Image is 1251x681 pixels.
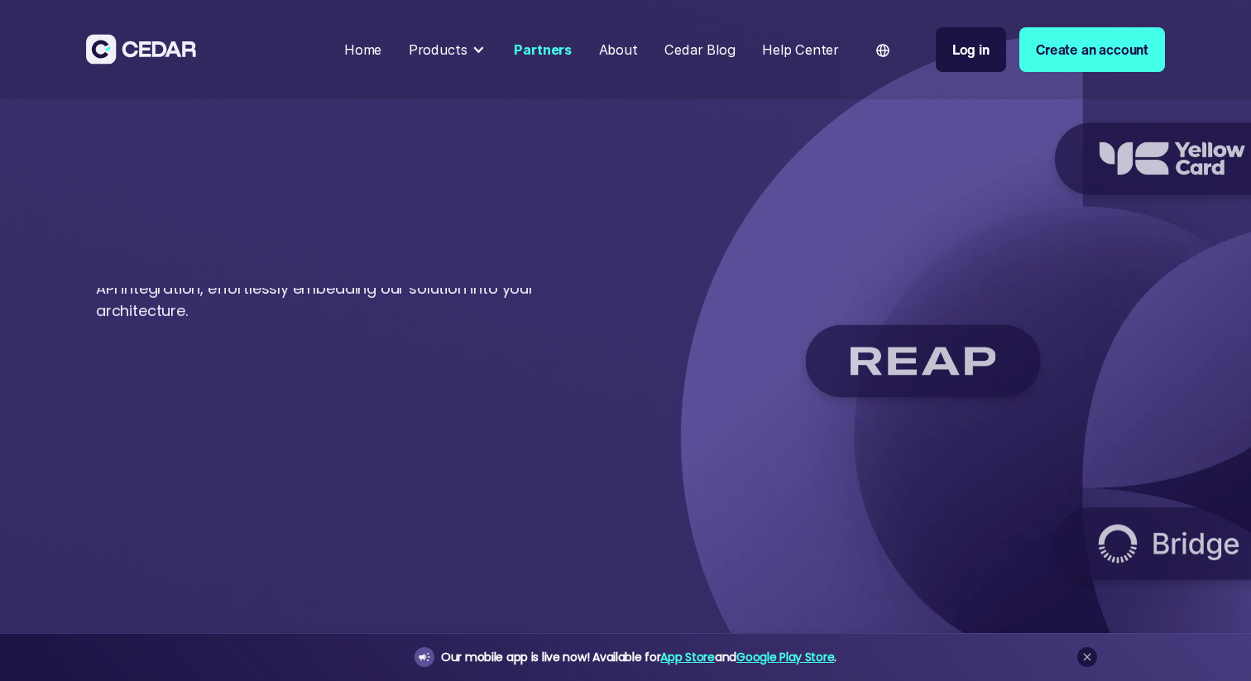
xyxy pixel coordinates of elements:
[876,44,889,57] img: world icon
[409,40,467,60] div: Products
[952,40,990,60] div: Log in
[660,649,714,665] a: App Store
[344,40,381,60] div: Home
[402,32,494,66] div: Products
[592,31,644,68] a: About
[1019,27,1165,72] a: Create an account
[755,31,846,68] a: Help Center
[762,40,839,60] div: Help Center
[736,649,834,665] a: Google Play Store
[514,40,572,60] div: Partners
[658,31,742,68] a: Cedar Blog
[441,647,836,668] div: Our mobile app is live now! Available for and .
[418,650,431,664] img: announcement
[936,27,1006,72] a: Log in
[664,40,735,60] div: Cedar Blog
[599,40,638,60] div: About
[507,31,578,68] a: Partners
[338,31,389,68] a: Home
[96,255,583,322] p: Join Cedar for seamless global payments. Access our platform for API integration, effortlessly em...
